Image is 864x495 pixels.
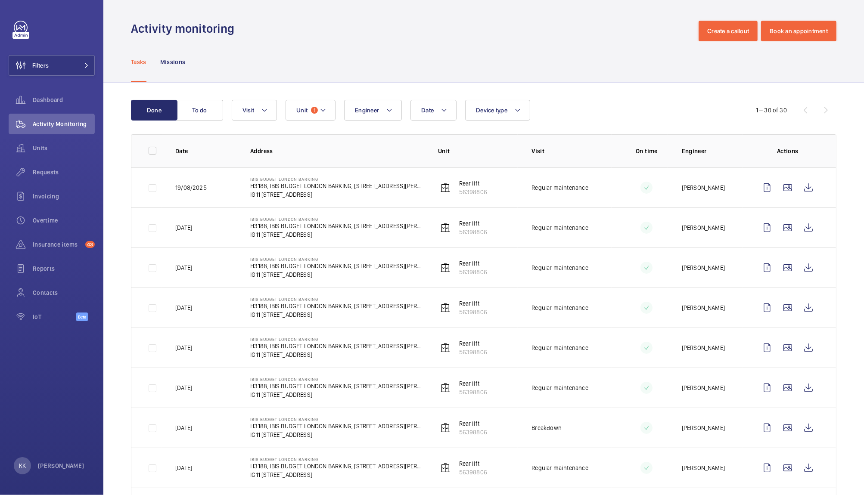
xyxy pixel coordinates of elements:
[160,58,186,66] p: Missions
[250,182,424,190] p: H3188, IBIS BUDGET LONDON BARKING, [STREET_ADDRESS][PERSON_NAME]
[682,263,725,272] p: [PERSON_NAME]
[232,100,277,121] button: Visit
[33,120,95,128] span: Activity Monitoring
[296,107,308,114] span: Unit
[410,100,457,121] button: Date
[440,223,451,233] img: elevator.svg
[33,264,95,273] span: Reports
[9,55,95,76] button: Filters
[250,217,424,222] p: IBIS BUDGET LONDON BARKING
[175,464,192,472] p: [DATE]
[175,343,192,352] p: [DATE]
[250,430,424,439] p: IG11 [STREET_ADDRESS]
[459,219,487,228] p: Rear lift
[250,390,424,399] p: IG11 [STREET_ADDRESS]
[459,308,487,316] p: 56398806
[682,384,725,392] p: [PERSON_NAME]
[311,107,318,114] span: 1
[756,106,787,114] div: 1 – 30 of 30
[250,350,424,359] p: IG11 [STREET_ADDRESS]
[476,107,507,114] span: Device type
[459,388,487,396] p: 56398806
[682,303,725,312] p: [PERSON_NAME]
[33,240,82,249] span: Insurance items
[242,107,254,114] span: Visit
[459,268,487,276] p: 56398806
[459,179,487,188] p: Rear lift
[440,343,451,353] img: elevator.svg
[250,147,424,155] p: Address
[531,384,588,392] p: Regular maintenance
[421,107,434,114] span: Date
[459,259,487,268] p: Rear lift
[344,100,402,121] button: Engineer
[459,348,487,356] p: 56398806
[531,147,612,155] p: Visit
[175,147,236,155] p: Date
[531,464,588,472] p: Regular maintenance
[250,342,424,350] p: H3188, IBIS BUDGET LONDON BARKING, [STREET_ADDRESS][PERSON_NAME]
[85,241,95,248] span: 43
[250,302,424,310] p: H3188, IBIS BUDGET LONDON BARKING, [STREET_ADDRESS][PERSON_NAME]
[32,61,49,70] span: Filters
[757,147,819,155] p: Actions
[250,262,424,270] p: H3188, IBIS BUDGET LONDON BARKING, [STREET_ADDRESS][PERSON_NAME]
[355,107,379,114] span: Engineer
[131,58,146,66] p: Tasks
[440,463,451,473] img: elevator.svg
[33,168,95,176] span: Requests
[531,183,588,192] p: Regular maintenance
[175,384,192,392] p: [DATE]
[459,339,487,348] p: Rear lift
[175,424,192,432] p: [DATE]
[459,459,487,468] p: Rear lift
[459,419,487,428] p: Rear lift
[250,422,424,430] p: H3188, IBIS BUDGET LONDON BARKING, [STREET_ADDRESS][PERSON_NAME]
[682,424,725,432] p: [PERSON_NAME]
[438,147,518,155] p: Unit
[250,310,424,319] p: IG11 [STREET_ADDRESS]
[440,383,451,393] img: elevator.svg
[682,343,725,352] p: [PERSON_NAME]
[459,379,487,388] p: Rear lift
[531,263,588,272] p: Regular maintenance
[250,470,424,479] p: IG11 [STREET_ADDRESS]
[682,223,725,232] p: [PERSON_NAME]
[531,303,588,312] p: Regular maintenance
[459,228,487,236] p: 56398806
[250,337,424,342] p: IBIS BUDGET LONDON BARKING
[465,100,530,121] button: Device type
[440,423,451,433] img: elevator.svg
[440,303,451,313] img: elevator.svg
[699,21,758,41] button: Create a callout
[625,147,668,155] p: On time
[33,216,95,225] span: Overtime
[19,461,26,470] p: KK
[250,270,424,279] p: IG11 [STREET_ADDRESS]
[250,257,424,262] p: IBIS BUDGET LONDON BARKING
[33,312,76,321] span: IoT
[175,303,192,312] p: [DATE]
[286,100,336,121] button: Unit1
[250,417,424,422] p: IBIS BUDGET LONDON BARKING
[459,188,487,196] p: 56398806
[175,223,192,232] p: [DATE]
[531,343,588,352] p: Regular maintenance
[177,100,223,121] button: To do
[250,230,424,239] p: IG11 [STREET_ADDRESS]
[131,21,239,37] h1: Activity monitoring
[250,176,424,182] p: IBIS BUDGET LONDON BARKING
[250,190,424,199] p: IG11 [STREET_ADDRESS]
[76,312,88,321] span: Beta
[250,377,424,382] p: IBIS BUDGET LONDON BARKING
[459,428,487,436] p: 56398806
[531,424,562,432] p: Breakdown
[250,222,424,230] p: H3188, IBIS BUDGET LONDON BARKING, [STREET_ADDRESS][PERSON_NAME]
[682,183,725,192] p: [PERSON_NAME]
[682,147,743,155] p: Engineer
[250,382,424,390] p: H3188, IBIS BUDGET LONDON BARKING, [STREET_ADDRESS][PERSON_NAME]
[682,464,725,472] p: [PERSON_NAME]
[175,183,207,192] p: 19/08/2025
[531,223,588,232] p: Regular maintenance
[33,144,95,152] span: Units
